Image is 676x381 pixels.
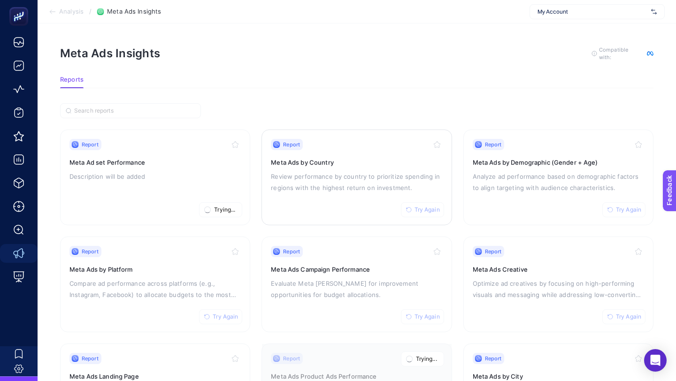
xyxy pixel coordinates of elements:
h3: Meta Ads Landing Page [69,372,241,381]
span: Report [82,355,99,362]
span: Report [82,248,99,255]
button: Trying... [401,351,444,366]
h3: Meta Ads by City [473,372,644,381]
span: Analysis [59,8,84,15]
button: Try Again [401,202,444,217]
span: Feedback [6,3,36,10]
h3: Meta Ads Campaign Performance [271,265,442,274]
span: Report [485,355,502,362]
a: ReportTry AgainMeta Ads CreativeOptimize ad creatives by focusing on high-performing visuals and ... [463,236,653,332]
span: Try Again [415,313,440,320]
p: Description will be added [69,171,241,182]
button: Reports [60,76,84,88]
span: Trying... [214,206,235,213]
div: Open Intercom Messenger [644,349,667,372]
button: Trying... [199,202,242,217]
span: Report [283,248,300,255]
a: ReportTrying...Meta Ad set PerformanceDescription will be added [60,130,250,225]
span: Try Again [616,206,641,213]
a: ReportTry AgainMeta Ads by CountryReview performance by country to prioritize spending in regions... [261,130,452,225]
input: Search [74,107,195,114]
button: Try Again [199,309,242,324]
span: Report [485,248,502,255]
span: My Account [538,8,647,15]
p: Compare ad performance across platforms (e.g., Instagram, Facebook) to allocate budgets to the mo... [69,278,241,300]
h3: Meta Ad set Performance [69,158,241,167]
span: / [89,8,92,15]
h3: Meta Ads by Demographic (Gender + Age) [473,158,644,167]
a: ReportTry AgainMeta Ads Campaign PerformanceEvaluate Meta [PERSON_NAME] for improvement opportuni... [261,236,452,332]
span: Report [82,141,99,148]
span: Try Again [415,206,440,213]
span: Compatible with: [599,46,641,61]
h3: Meta Ads by Platform [69,265,241,274]
button: Try Again [602,309,645,324]
span: Try Again [213,313,238,320]
a: ReportTry AgainMeta Ads by Demographic (Gender + Age)Analyze ad performance based on demographic ... [463,130,653,225]
p: Review performance by country to prioritize spending in regions with the highest return on invest... [271,171,442,193]
span: Trying... [416,355,437,363]
span: Meta Ads Insights [107,8,161,15]
button: Try Again [602,202,645,217]
span: Try Again [616,313,641,320]
img: svg%3e [651,7,657,16]
a: ReportTry AgainMeta Ads by PlatformCompare ad performance across platforms (e.g., Instagram, Face... [60,236,250,332]
span: Report [283,141,300,148]
p: Evaluate Meta [PERSON_NAME] for improvement opportunities for budget allocations. [271,278,442,300]
p: Optimize ad creatives by focusing on high-performing visuals and messaging while addressing low-c... [473,278,644,300]
h3: Meta Ads Creative [473,265,644,274]
h3: Meta Ads by Country [271,158,442,167]
span: Reports [60,76,84,84]
p: Analyze ad performance based on demographic factors to align targeting with audience characterist... [473,171,644,193]
button: Try Again [401,309,444,324]
h1: Meta Ads Insights [60,46,160,60]
span: Report [485,141,502,148]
